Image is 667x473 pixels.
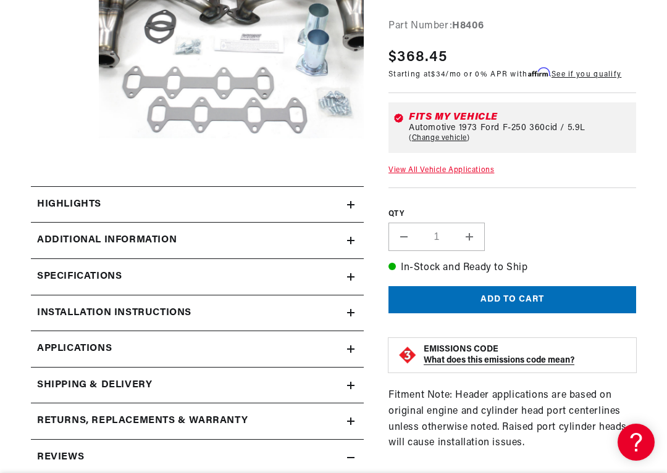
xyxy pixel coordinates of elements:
h2: Additional Information [37,232,177,249]
span: $368.45 [388,46,447,68]
h2: Highlights [37,197,101,213]
summary: Specifications [31,259,364,295]
summary: Additional Information [31,223,364,258]
span: Automotive 1973 Ford F-250 360cid / 5.9L [409,123,585,133]
summary: Highlights [31,187,364,223]
summary: Returns, Replacements & Warranty [31,403,364,439]
span: $34 [431,71,445,78]
h2: Returns, Replacements & Warranty [37,413,248,429]
label: QTY [388,208,636,219]
strong: What does this emissions code mean? [424,356,574,365]
a: Change vehicle [409,133,470,143]
button: Add to cart [388,286,636,314]
img: Emissions code [398,345,417,365]
strong: EMISSIONS CODE [424,345,498,354]
h2: Installation instructions [37,305,191,321]
div: Fits my vehicle [409,112,631,122]
span: Applications [37,341,112,357]
a: View All Vehicle Applications [388,167,494,174]
summary: Installation instructions [31,295,364,331]
h2: Specifications [37,269,122,285]
summary: Shipping & Delivery [31,368,364,403]
h2: Shipping & Delivery [37,377,152,393]
p: Starting at /mo or 0% APR with . [388,68,621,80]
a: See if you qualify - Learn more about Affirm Financing (opens in modal) [552,71,621,78]
div: Part Number: [388,18,636,34]
strong: H8406 [452,20,484,30]
h2: Reviews [37,450,84,466]
span: Affirm [528,68,550,77]
p: In-Stock and Ready to Ship [388,260,636,276]
button: EMISSIONS CODEWhat does this emissions code mean? [424,344,627,366]
a: Applications [31,331,364,368]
